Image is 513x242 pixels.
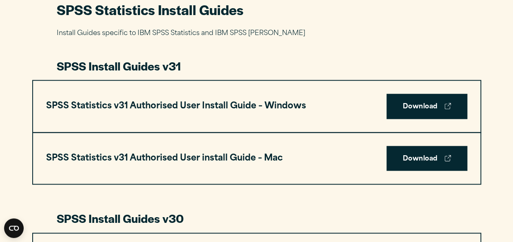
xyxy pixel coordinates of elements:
[386,146,467,171] a: Download
[57,28,457,40] p: Install Guides specific to IBM SPSS Statistics and IBM SPSS [PERSON_NAME]
[46,151,283,166] h3: SPSS Statistics v31 Authorised User install Guide – Mac
[57,0,457,19] h2: SPSS Statistics Install Guides
[57,211,457,226] h3: SPSS Install Guides v30
[46,99,306,114] h3: SPSS Statistics v31 Authorised User Install Guide – Windows
[57,58,457,74] h3: SPSS Install Guides v31
[386,94,467,119] a: Download
[4,218,24,238] button: Open CMP widget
